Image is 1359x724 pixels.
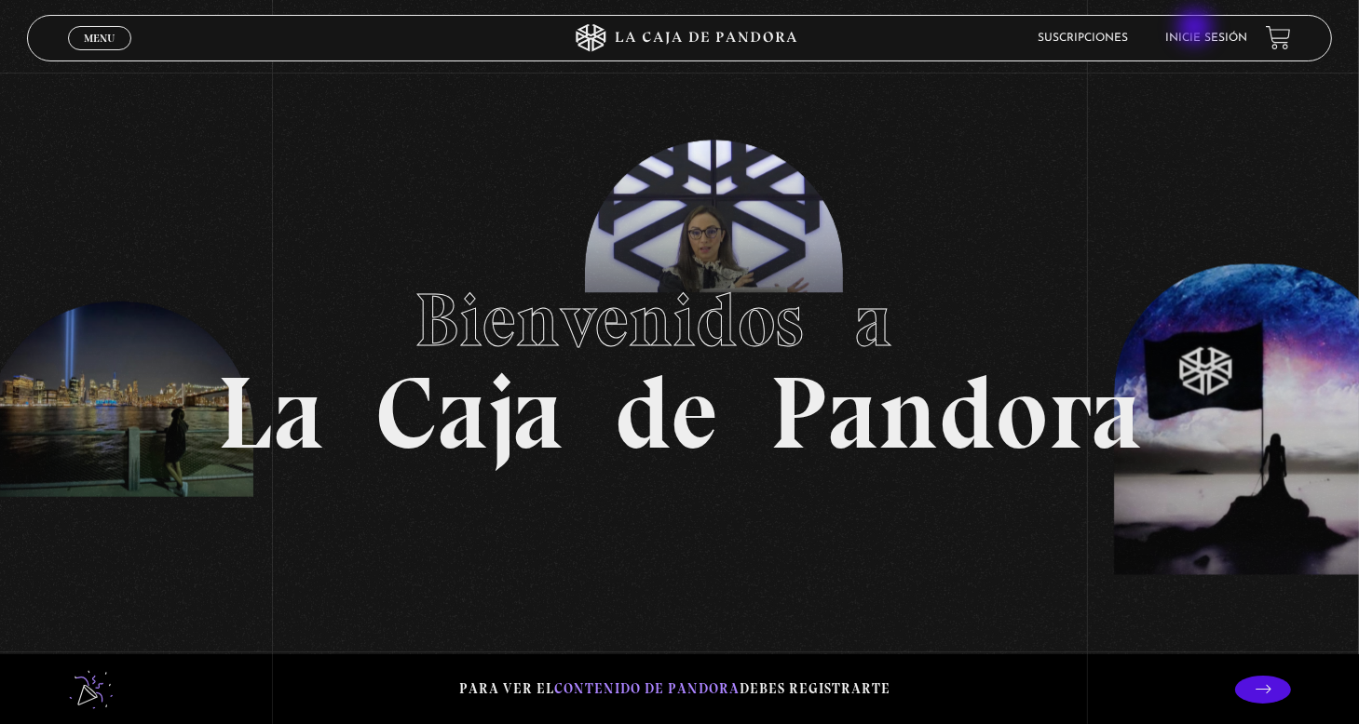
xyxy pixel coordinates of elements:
p: Para ver el debes registrarte [459,677,890,702]
a: Suscripciones [1038,33,1128,44]
span: contenido de Pandora [554,680,740,697]
span: Cerrar [78,47,122,60]
a: View your shopping cart [1266,25,1291,50]
span: Menu [84,33,115,44]
span: Bienvenidos a [415,275,945,365]
a: Inicie sesión [1165,33,1247,44]
h1: La Caja de Pandora [217,260,1142,464]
